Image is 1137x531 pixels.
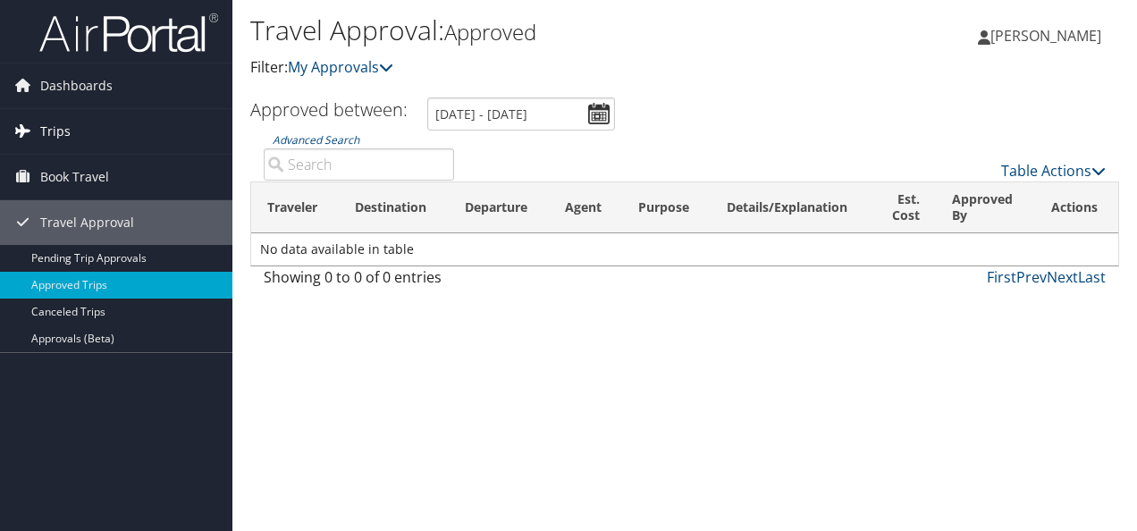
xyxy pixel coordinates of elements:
[1078,267,1106,287] a: Last
[1047,267,1078,287] a: Next
[273,132,359,147] a: Advanced Search
[990,26,1101,46] span: [PERSON_NAME]
[1001,161,1106,181] a: Table Actions
[250,12,830,49] h1: Travel Approval:
[622,182,711,233] th: Purpose
[40,63,113,108] span: Dashboards
[1035,182,1118,233] th: Actions
[40,155,109,199] span: Book Travel
[444,17,536,46] small: Approved
[936,182,1034,233] th: Approved By: activate to sort column ascending
[40,109,71,154] span: Trips
[549,182,622,233] th: Agent
[711,182,872,233] th: Details/Explanation
[40,200,134,245] span: Travel Approval
[339,182,449,233] th: Destination: activate to sort column ascending
[250,56,830,80] p: Filter:
[1016,267,1047,287] a: Prev
[250,97,408,122] h3: Approved between:
[264,266,454,297] div: Showing 0 to 0 of 0 entries
[987,267,1016,287] a: First
[978,9,1119,63] a: [PERSON_NAME]
[288,57,393,77] a: My Approvals
[39,12,218,54] img: airportal-logo.png
[251,233,1118,265] td: No data available in table
[872,182,936,233] th: Est. Cost: activate to sort column ascending
[449,182,549,233] th: Departure: activate to sort column ascending
[264,148,454,181] input: Advanced Search
[427,97,615,131] input: [DATE] - [DATE]
[251,182,339,233] th: Traveler: activate to sort column ascending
